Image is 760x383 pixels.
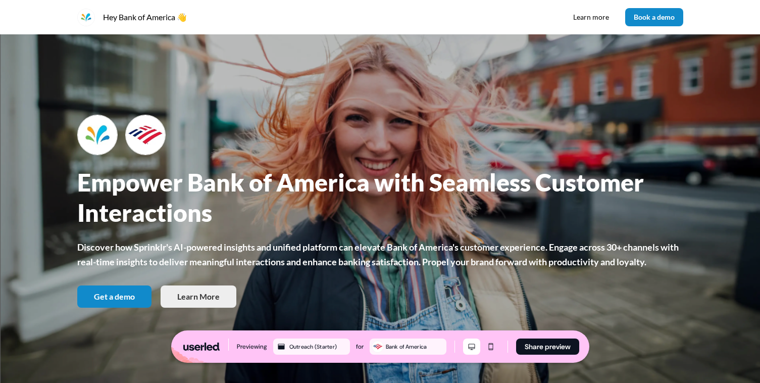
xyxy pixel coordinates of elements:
[237,342,267,352] div: Previewing
[482,339,499,355] button: Mobile mode
[77,240,683,270] p: Discover how Sprinklr's AI-powered insights and unified platform can elevate Bank of America's cu...
[103,11,187,23] p: Hey Bank of America 👋
[289,342,348,351] div: Outreach (Starter)
[161,285,236,308] a: Learn More
[516,339,579,355] button: Share preview
[463,339,480,355] button: Desktop mode
[356,342,364,352] div: for
[565,8,617,26] a: Learn more
[77,285,151,308] button: Get a demo
[77,167,683,228] p: Empower Bank of America with Seamless Customer Interactions
[625,8,683,26] button: Book a demo
[386,342,444,351] div: Bank of America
